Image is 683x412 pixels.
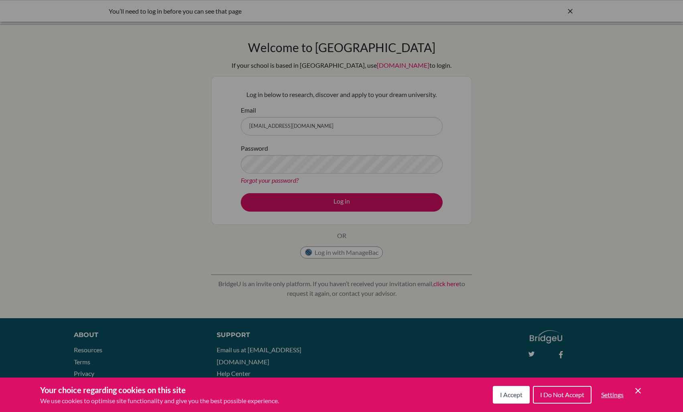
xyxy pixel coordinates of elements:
button: I Do Not Accept [533,386,592,404]
button: Save and close [633,386,643,396]
span: I Accept [500,391,522,398]
button: I Accept [493,386,530,404]
h3: Your choice regarding cookies on this site [40,384,279,396]
span: Settings [601,391,624,398]
span: I Do Not Accept [540,391,584,398]
button: Settings [595,387,630,403]
p: We use cookies to optimise site functionality and give you the best possible experience. [40,396,279,406]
